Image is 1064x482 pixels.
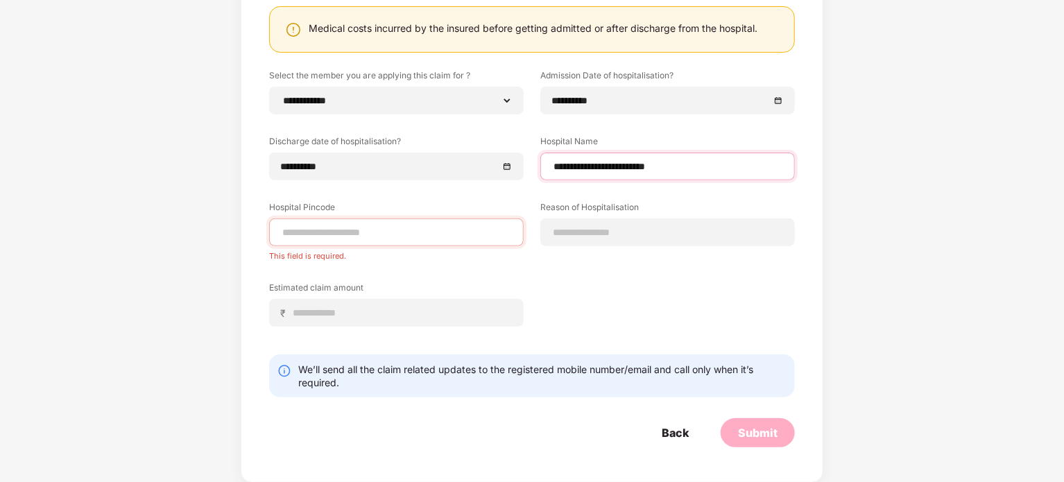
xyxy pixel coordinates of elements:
img: svg+xml;base64,PHN2ZyBpZD0iV2FybmluZ18tXzI0eDI0IiBkYXRhLW5hbWU9Ildhcm5pbmcgLSAyNHgyNCIgeG1sbnM9Im... [285,21,302,38]
label: Estimated claim amount [269,282,524,299]
span: ₹ [280,307,291,320]
label: Reason of Hospitalisation [540,201,795,218]
div: We’ll send all the claim related updates to the registered mobile number/email and call only when... [298,363,787,389]
label: Discharge date of hospitalisation? [269,135,524,153]
div: Back [662,425,689,440]
div: Medical costs incurred by the insured before getting admitted or after discharge from the hospital. [309,21,757,35]
label: Hospital Pincode [269,201,524,218]
div: This field is required. [269,246,524,261]
div: Submit [738,425,778,440]
label: Select the member you are applying this claim for ? [269,69,524,87]
label: Admission Date of hospitalisation? [540,69,795,87]
label: Hospital Name [540,135,795,153]
img: svg+xml;base64,PHN2ZyBpZD0iSW5mby0yMHgyMCIgeG1sbnM9Imh0dHA6Ly93d3cudzMub3JnLzIwMDAvc3ZnIiB3aWR0aD... [277,364,291,378]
